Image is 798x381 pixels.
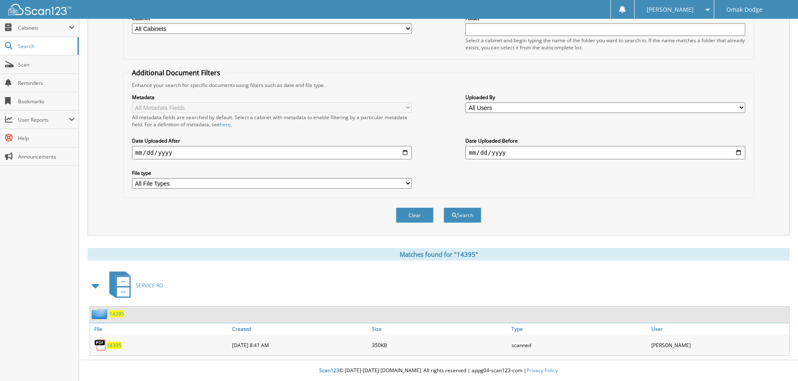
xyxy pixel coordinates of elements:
button: Search [444,207,481,223]
iframe: Chat Widget [756,341,798,381]
a: here [220,121,231,128]
img: PDF.png [94,339,107,351]
span: Search [18,43,73,50]
label: Metadata [132,94,412,101]
div: Enhance your search for specific documents using filters such as date and file type. [128,82,749,89]
a: User [649,323,789,335]
span: Scan [18,61,75,68]
div: Matches found for "14395" [88,248,790,261]
span: Bookmarks [18,98,75,105]
button: Clear [396,207,434,223]
span: User Reports [18,116,69,123]
span: Cabinets [18,24,69,31]
div: scanned [509,337,649,353]
a: 14395 [109,310,124,317]
a: SERVICE RO [104,269,163,302]
div: © [DATE]-[DATE] [DOMAIN_NAME]. All rights reserved | appg04-scan123-com | [79,361,798,381]
div: 350KB [370,337,510,353]
div: [PERSON_NAME] [649,337,789,353]
a: Type [509,323,649,335]
span: Omak Dodge [726,7,762,12]
span: Reminders [18,79,75,87]
div: All metadata fields are searched by default. Select a cabinet with metadata to enable filtering b... [132,114,412,128]
a: Size [370,323,510,335]
a: Privacy Policy [527,367,558,374]
span: Announcements [18,153,75,160]
legend: Additional Document Filters [128,68,225,77]
a: 14395 [107,342,121,349]
input: start [132,146,412,159]
img: scan123-logo-white.svg [8,4,71,15]
span: SERVICE RO [136,282,163,289]
label: File type [132,169,412,176]
img: folder2.png [92,309,109,319]
label: Date Uploaded After [132,137,412,144]
div: Select a cabinet and begin typing the name of the folder you want to search in. If the name match... [465,37,745,51]
span: Help [18,135,75,142]
div: [DATE] 8:41 AM [230,337,370,353]
a: Created [230,323,370,335]
label: Uploaded By [465,94,745,101]
label: Date Uploaded Before [465,137,745,144]
input: end [465,146,745,159]
span: [PERSON_NAME] [647,7,694,12]
span: Scan123 [319,367,339,374]
a: File [90,323,230,335]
